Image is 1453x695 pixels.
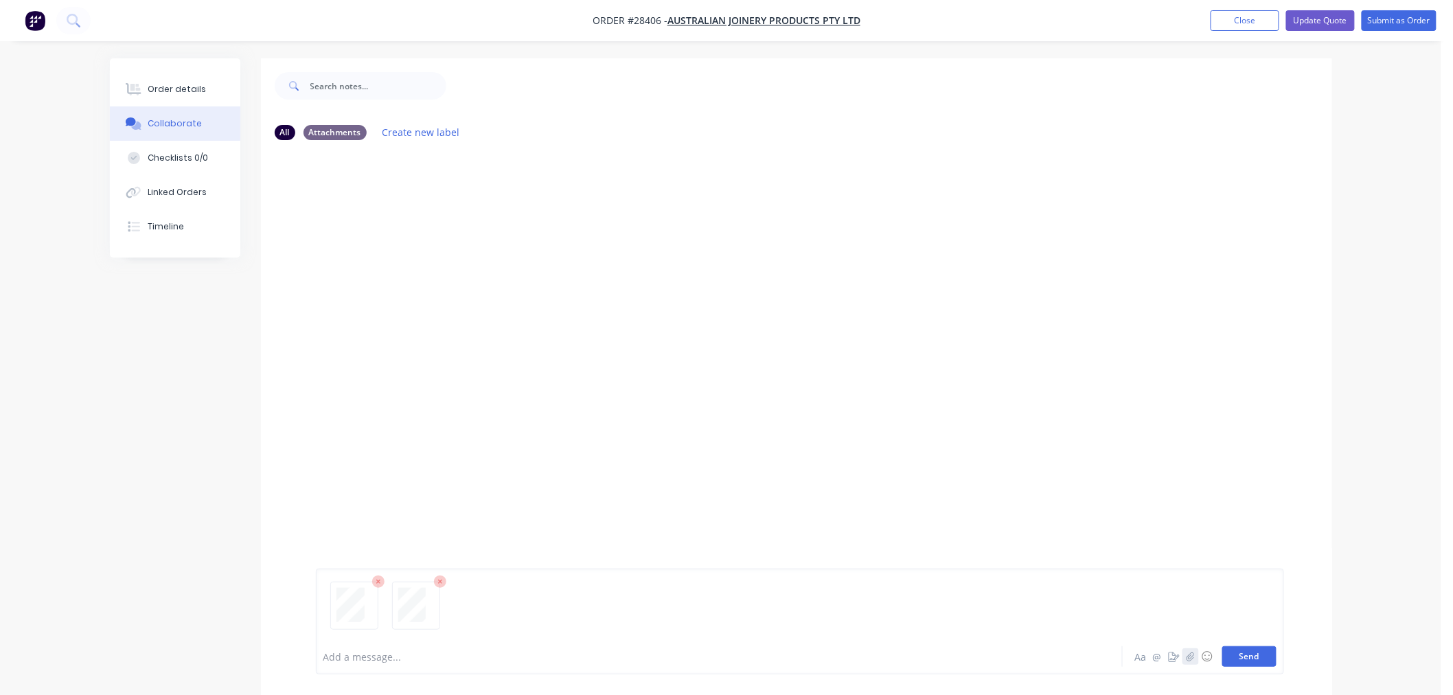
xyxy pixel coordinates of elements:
[1222,646,1277,667] button: Send
[1286,10,1355,31] button: Update Quote
[110,141,240,175] button: Checklists 0/0
[1211,10,1279,31] button: Close
[310,72,446,100] input: Search notes...
[148,152,208,164] div: Checklists 0/0
[25,10,45,31] img: Factory
[1362,10,1437,31] button: Submit as Order
[148,220,184,233] div: Timeline
[1199,648,1215,665] button: ☺
[667,14,860,27] a: Australian Joinery Products Pty Ltd
[1149,648,1166,665] button: @
[1133,648,1149,665] button: Aa
[110,106,240,141] button: Collaborate
[148,117,202,130] div: Collaborate
[304,125,367,140] div: Attachments
[110,209,240,244] button: Timeline
[593,14,667,27] span: Order #28406 -
[375,123,467,141] button: Create new label
[110,72,240,106] button: Order details
[110,175,240,209] button: Linked Orders
[148,83,206,95] div: Order details
[148,186,207,198] div: Linked Orders
[275,125,295,140] div: All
